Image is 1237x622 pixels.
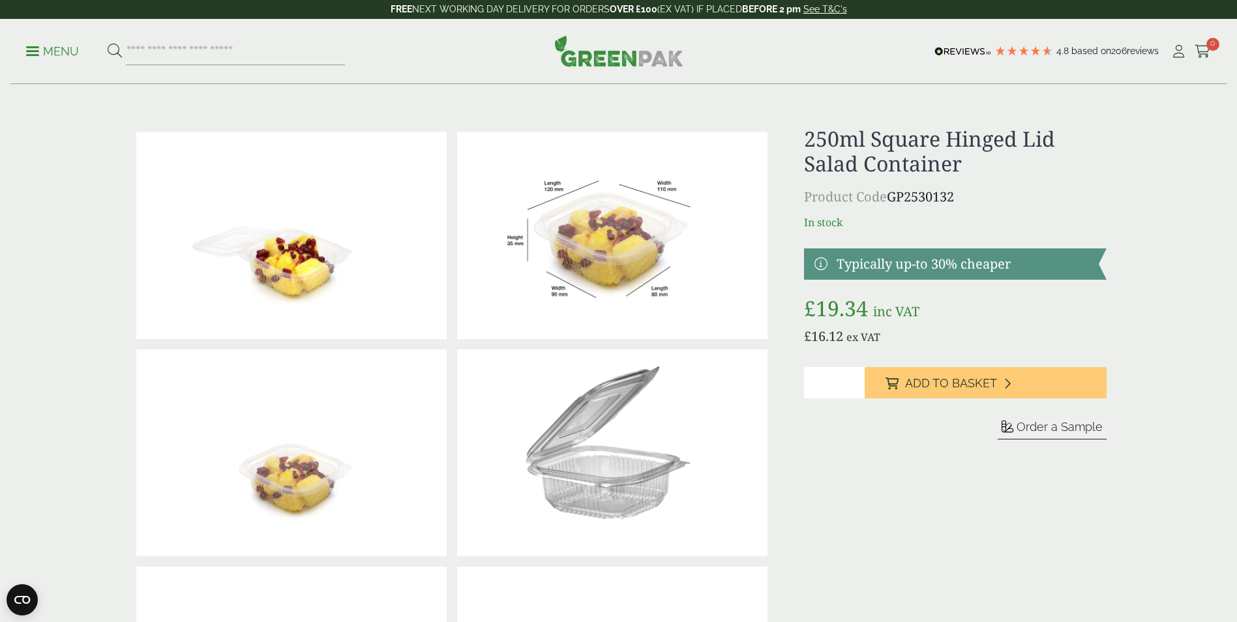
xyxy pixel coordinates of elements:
h1: 250ml Square Hinged Lid Salad Container [804,126,1106,177]
span: Add to Basket [905,376,997,391]
img: 250ml Square Hinged Salad Container Open [136,132,447,339]
span: 206 [1111,46,1127,56]
img: SaladBox_250 [457,132,768,339]
button: Add to Basket [865,367,1107,398]
bdi: 16.12 [804,327,843,345]
img: REVIEWS.io [934,47,991,56]
a: See T&C's [803,4,847,14]
button: Order a Sample [998,419,1107,439]
strong: OVER £100 [610,4,657,14]
p: Menu [26,44,79,59]
img: GreenPak Supplies [554,35,683,67]
a: 0 [1195,42,1211,61]
img: 250ml Square Hinged Salad Container Closed [136,349,447,557]
p: In stock [804,215,1106,230]
span: £ [804,327,811,345]
span: ex VAT [846,330,880,344]
div: 4.79 Stars [994,45,1053,57]
img: 250ml Square Hinged Lid Salad Container 0 [457,349,768,557]
bdi: 19.34 [804,294,868,322]
span: 0 [1206,38,1219,51]
span: reviews [1127,46,1159,56]
span: Order a Sample [1017,420,1103,434]
span: 4.8 [1056,46,1071,56]
a: Menu [26,44,79,57]
button: Open CMP widget [7,584,38,615]
span: Based on [1071,46,1111,56]
i: My Account [1170,45,1187,58]
i: Cart [1195,45,1211,58]
strong: BEFORE 2 pm [742,4,801,14]
strong: FREE [391,4,412,14]
span: £ [804,294,816,322]
span: inc VAT [873,303,919,320]
span: Product Code [804,188,887,205]
p: GP2530132 [804,187,1106,207]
